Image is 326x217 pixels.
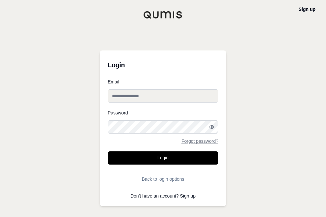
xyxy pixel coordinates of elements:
img: Qumis [143,11,183,19]
p: Don't have an account? [108,194,218,198]
a: Forgot password? [181,139,218,143]
label: Password [108,110,218,115]
h3: Login [108,58,218,72]
a: Sign up [180,193,196,199]
a: Sign up [299,7,315,12]
button: Back to login options [108,172,218,186]
label: Email [108,79,218,84]
button: Login [108,151,218,165]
